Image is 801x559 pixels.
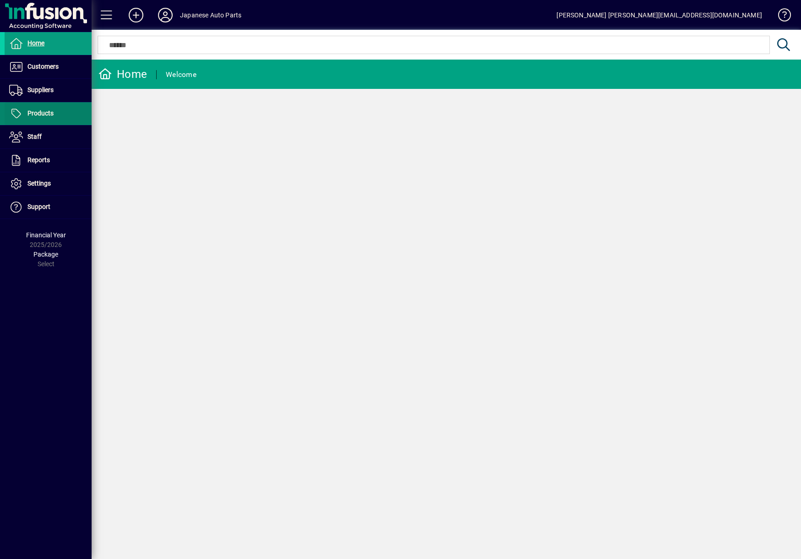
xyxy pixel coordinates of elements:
div: Welcome [166,67,196,82]
a: Customers [5,55,92,78]
a: Knowledge Base [771,2,790,32]
button: Add [121,7,151,23]
span: Support [27,203,50,210]
div: Japanese Auto Parts [180,8,241,22]
a: Products [5,102,92,125]
a: Support [5,196,92,219]
div: Home [98,67,147,82]
button: Profile [151,7,180,23]
div: [PERSON_NAME] [PERSON_NAME][EMAIL_ADDRESS][DOMAIN_NAME] [556,8,762,22]
span: Staff [27,133,42,140]
a: Suppliers [5,79,92,102]
span: Reports [27,156,50,164]
span: Financial Year [26,231,66,239]
a: Reports [5,149,92,172]
a: Settings [5,172,92,195]
span: Customers [27,63,59,70]
span: Home [27,39,44,47]
span: Settings [27,180,51,187]
span: Suppliers [27,86,54,93]
span: Products [27,110,54,117]
span: Package [33,251,58,258]
a: Staff [5,126,92,148]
